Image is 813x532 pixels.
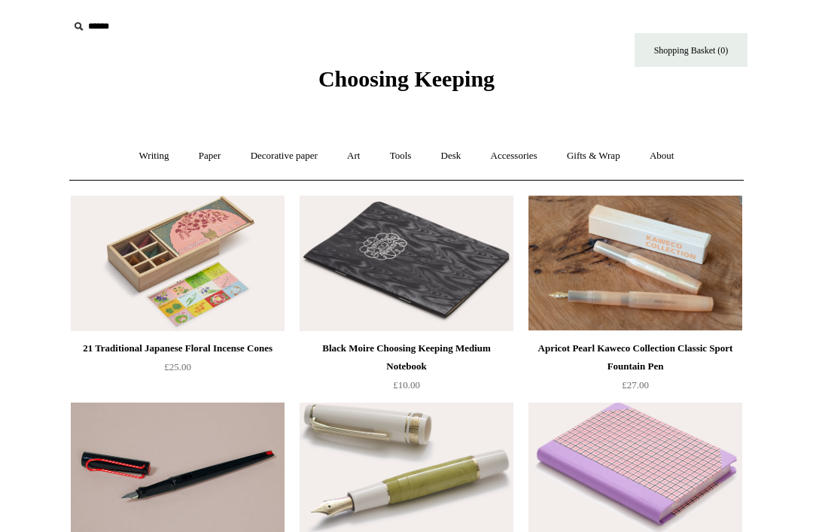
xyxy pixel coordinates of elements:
[71,339,285,401] a: 21 Traditional Japanese Floral Incense Cones £25.00
[303,339,510,375] div: Black Moire Choosing Keeping Medium Notebook
[318,66,495,91] span: Choosing Keeping
[126,136,183,176] a: Writing
[185,136,235,176] a: Paper
[477,136,551,176] a: Accessories
[622,379,649,391] span: £27.00
[528,196,742,331] img: Apricot Pearl Kaweco Collection Classic Sport Fountain Pen
[75,339,281,357] div: 21 Traditional Japanese Floral Incense Cones
[164,361,191,372] span: £25.00
[300,196,513,331] img: Black Moire Choosing Keeping Medium Notebook
[532,339,738,375] div: Apricot Pearl Kaweco Collection Classic Sport Fountain Pen
[428,136,475,176] a: Desk
[237,136,331,176] a: Decorative paper
[393,379,420,391] span: £10.00
[528,339,742,401] a: Apricot Pearl Kaweco Collection Classic Sport Fountain Pen £27.00
[318,78,495,89] a: Choosing Keeping
[553,136,634,176] a: Gifts & Wrap
[300,196,513,331] a: Black Moire Choosing Keeping Medium Notebook Black Moire Choosing Keeping Medium Notebook
[635,33,748,67] a: Shopping Basket (0)
[71,196,285,331] img: 21 Traditional Japanese Floral Incense Cones
[333,136,373,176] a: Art
[71,196,285,331] a: 21 Traditional Japanese Floral Incense Cones 21 Traditional Japanese Floral Incense Cones
[528,196,742,331] a: Apricot Pearl Kaweco Collection Classic Sport Fountain Pen Apricot Pearl Kaweco Collection Classi...
[636,136,688,176] a: About
[300,339,513,401] a: Black Moire Choosing Keeping Medium Notebook £10.00
[376,136,425,176] a: Tools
